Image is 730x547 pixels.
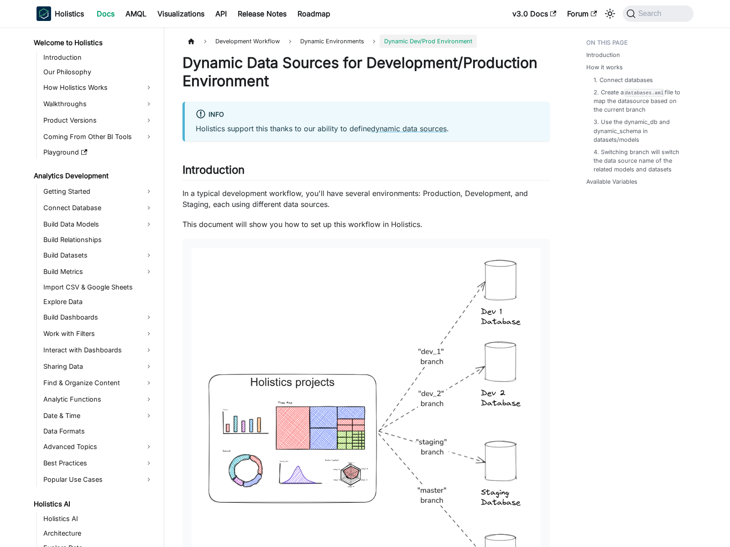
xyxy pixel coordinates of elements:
[91,6,120,21] a: Docs
[41,97,156,111] a: Walkthroughs
[41,129,156,144] a: Coming From Other BI Tools
[41,66,156,78] a: Our Philosophy
[41,527,156,540] a: Architecture
[31,36,156,49] a: Welcome to Holistics
[296,35,369,48] span: Dynamic Environments
[41,233,156,246] a: Build Relationships
[41,472,156,487] a: Popular Use Cases
[41,439,156,454] a: Advanced Topics
[594,118,684,144] a: 3. Use the dynamic_db and dynamic_schema in datasets/models
[594,76,653,84] a: 1. Connect databases
[41,310,156,325] a: Build Dashboards
[182,35,550,48] nav: Breadcrumbs
[27,27,164,547] nav: Docs sidebar
[36,6,84,21] a: HolisticsHolisticsHolistics
[636,10,667,18] span: Search
[182,54,550,90] h1: Dynamic Data Sources for Development/Production Environment
[41,146,156,159] a: Playground
[586,63,623,72] a: How it works
[210,6,232,21] a: API
[603,6,617,21] button: Switch between dark and light mode (currently system mode)
[182,35,200,48] a: Home page
[41,343,156,357] a: Interact with Dashboards
[41,376,156,390] a: Find & Organize Content
[41,264,156,279] a: Build Metrics
[182,219,550,230] p: This document will show you how to set up this workflow in Holistics.
[182,163,550,181] h2: Introduction
[211,35,284,48] span: Development Workflow
[196,109,539,121] div: info
[41,456,156,470] a: Best Practices
[232,6,292,21] a: Release Notes
[507,6,562,21] a: v3.0 Docs
[41,248,156,263] a: Build Datasets
[41,512,156,525] a: Holistics AI
[562,6,602,21] a: Forum
[586,177,637,186] a: Available Variables
[152,6,210,21] a: Visualizations
[41,51,156,64] a: Introduction
[41,217,156,232] a: Build Data Models
[371,124,447,133] a: dynamic data sources
[380,35,477,48] span: Dynamic Dev/Prod Environment
[292,6,336,21] a: Roadmap
[41,425,156,438] a: Data Formats
[624,89,665,97] code: databases.aml
[594,148,684,174] a: 4. Switching branch will switch the data source name of the related models and datasets
[586,51,620,59] a: Introduction
[196,123,539,134] p: Holistics support this thanks to our ability to define .
[41,295,156,308] a: Explore Data
[41,326,156,341] a: Work with Filters
[41,408,156,423] a: Date & Time
[623,5,693,22] button: Search (Command+K)
[120,6,152,21] a: AMQL
[41,113,156,128] a: Product Versions
[31,498,156,511] a: Holistics AI
[36,6,51,21] img: Holistics
[41,359,156,374] a: Sharing Data
[182,188,550,210] p: In a typical development workflow, you'll have several environments: Production, Development, and...
[41,184,156,199] a: Getting Started
[41,281,156,294] a: Import CSV & Google Sheets
[41,80,156,95] a: How Holistics Works
[41,201,156,215] a: Connect Database
[55,8,84,19] b: Holistics
[594,88,684,114] a: 2. Create adatabases.amlfile to map the datasource based on the current branch
[31,170,156,182] a: Analytics Development
[41,392,156,407] a: Analytic Functions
